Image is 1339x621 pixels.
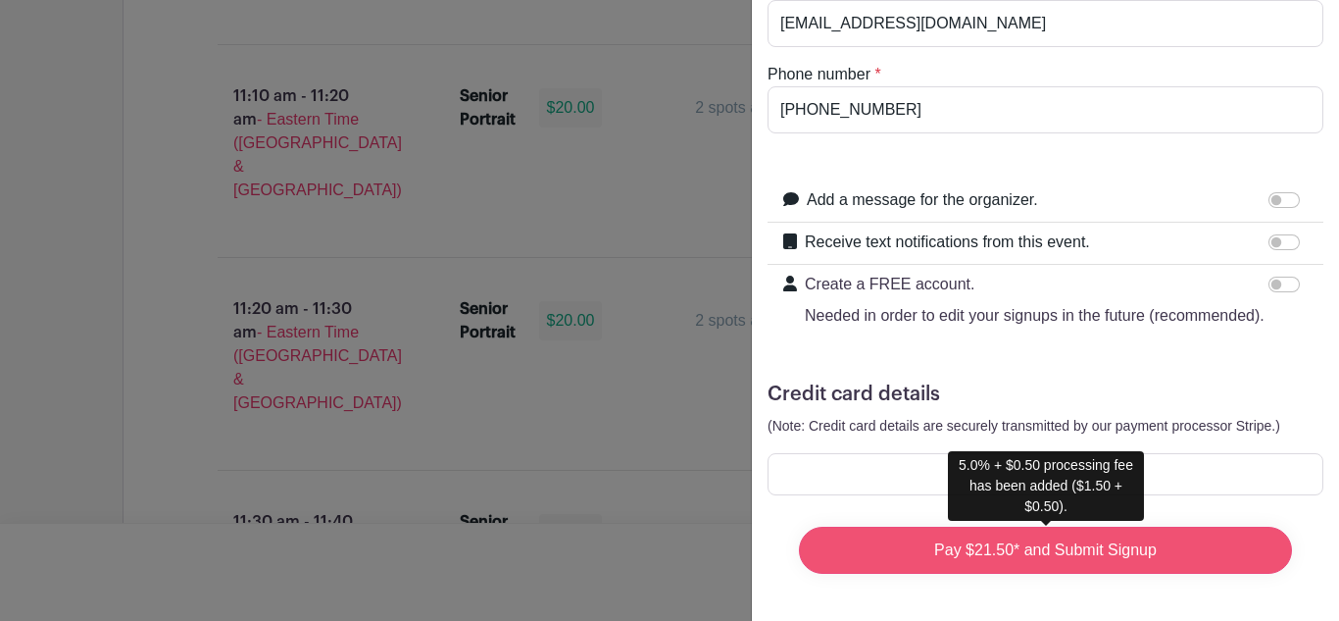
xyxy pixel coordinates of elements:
[807,188,1038,212] label: Add a message for the organizer.
[799,527,1292,574] input: Pay $21.50* and Submit Signup
[805,231,1090,254] label: Receive text notifications from this event.
[805,273,1265,296] p: Create a FREE account.
[780,465,1311,484] iframe: Secure card payment input frame
[948,451,1144,521] div: 5.0% + $0.50 processing fee has been added ($1.50 + $0.50).
[768,418,1280,434] small: (Note: Credit card details are securely transmitted by our payment processor Stripe.)
[805,304,1265,328] p: Needed in order to edit your signups in the future (recommended).
[768,383,1323,406] h5: Credit card details
[768,63,870,86] label: Phone number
